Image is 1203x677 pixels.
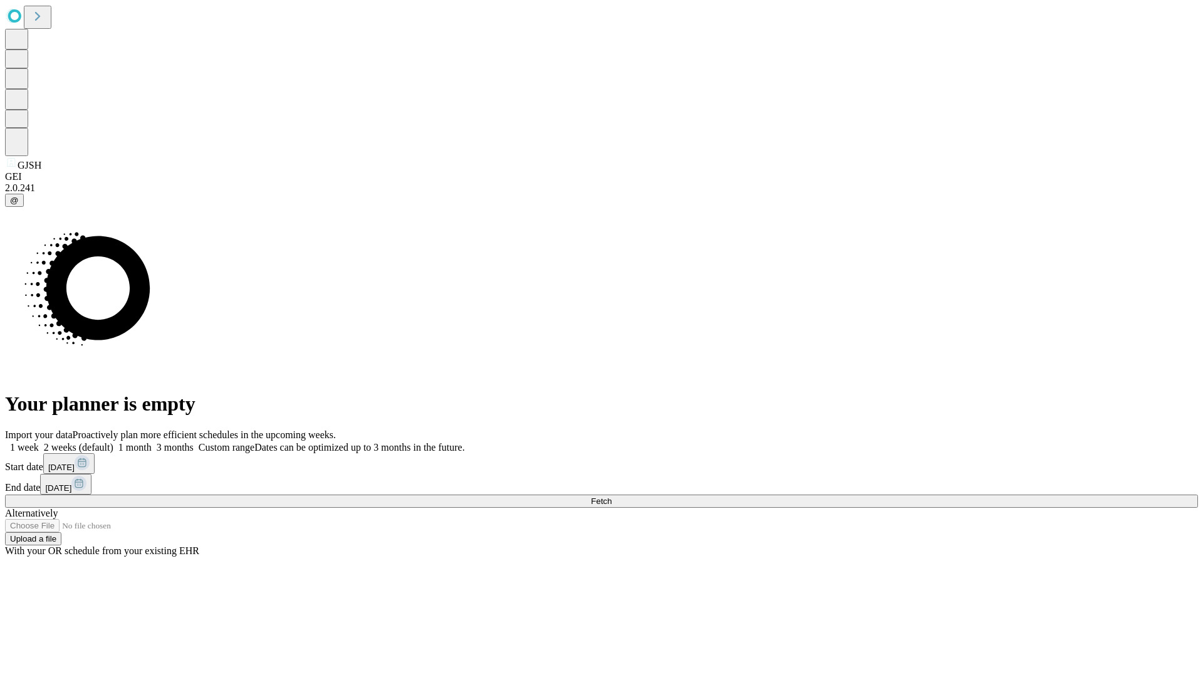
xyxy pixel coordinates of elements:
button: [DATE] [43,453,95,474]
span: Custom range [199,442,254,453]
button: [DATE] [40,474,91,495]
div: 2.0.241 [5,182,1198,194]
button: Fetch [5,495,1198,508]
span: Fetch [591,496,612,506]
span: [DATE] [45,483,71,493]
h1: Your planner is empty [5,392,1198,416]
span: Alternatively [5,508,58,518]
button: Upload a file [5,532,61,545]
span: [DATE] [48,463,75,472]
span: 1 week [10,442,39,453]
span: Import your data [5,429,73,440]
span: GJSH [18,160,41,171]
div: GEI [5,171,1198,182]
span: With your OR schedule from your existing EHR [5,545,199,556]
button: @ [5,194,24,207]
span: 3 months [157,442,194,453]
div: Start date [5,453,1198,474]
span: 1 month [118,442,152,453]
div: End date [5,474,1198,495]
span: 2 weeks (default) [44,442,113,453]
span: Proactively plan more efficient schedules in the upcoming weeks. [73,429,336,440]
span: @ [10,196,19,205]
span: Dates can be optimized up to 3 months in the future. [254,442,464,453]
